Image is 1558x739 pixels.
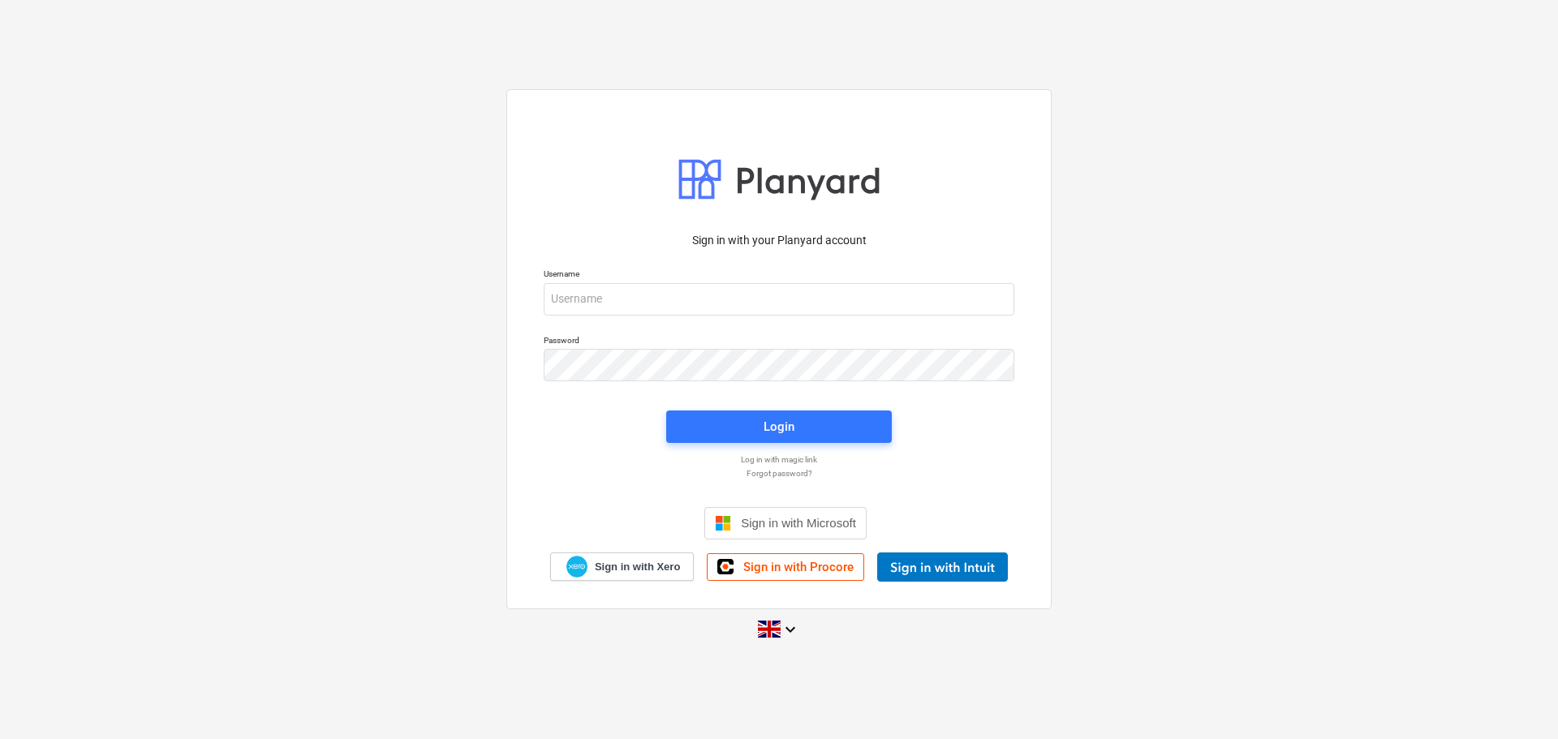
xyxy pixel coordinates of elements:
span: Sign in with Xero [595,560,680,574]
div: Login [764,416,794,437]
a: Sign in with Xero [550,552,695,581]
a: Log in with magic link [536,454,1022,465]
a: Forgot password? [536,468,1022,479]
a: Sign in with Procore [707,553,864,581]
i: keyboard_arrow_down [781,620,800,639]
p: Sign in with your Planyard account [544,232,1014,249]
img: Xero logo [566,556,587,578]
span: Sign in with Microsoft [741,516,856,530]
p: Username [544,269,1014,282]
p: Password [544,335,1014,349]
img: Microsoft logo [715,515,731,531]
span: Sign in with Procore [743,560,854,574]
input: Username [544,283,1014,316]
button: Login [666,410,892,443]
